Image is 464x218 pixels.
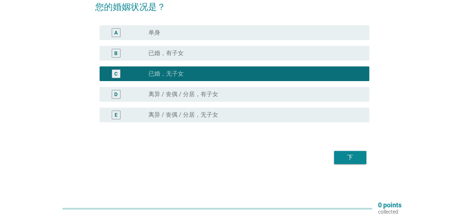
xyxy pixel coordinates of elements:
[114,70,118,78] div: C
[115,111,118,119] div: E
[340,153,360,162] div: 下
[148,29,160,36] label: 单身
[114,50,118,57] div: B
[334,151,366,164] button: 下
[378,202,402,208] p: 0 points
[114,91,118,98] div: D
[148,111,218,119] label: 离异 / 丧偶 / 分居，无子女
[148,50,184,57] label: 已婚，有子女
[114,29,118,37] div: A
[148,91,218,98] label: 离异 / 丧偶 / 分居，有子女
[378,208,402,215] p: collected
[148,70,184,77] label: 已婚，无子女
